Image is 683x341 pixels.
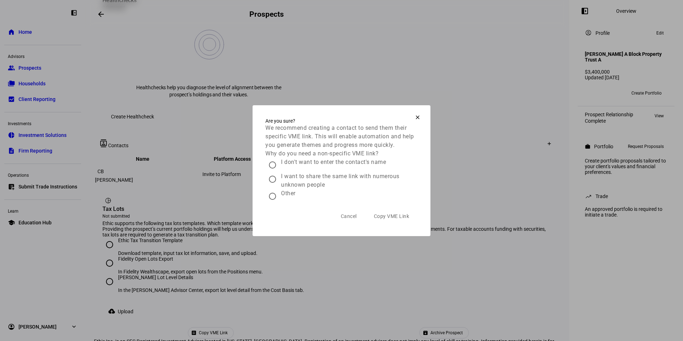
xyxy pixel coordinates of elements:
div: Are you sure? [265,118,418,124]
div: Why do you need a non-specific VME link? [265,149,418,158]
span: Cancel [341,213,357,219]
div: Other [281,189,296,198]
mat-icon: clear [414,114,421,121]
div: We recommend creating a contact to send them their specific VME link. This will enable automation... [265,124,418,149]
div: I want to share the same link with numerous unknown people [281,172,418,189]
button: Cancel [332,209,365,223]
div: I don't want to enter the contact's name [281,158,386,166]
button: Copy VME Link [365,209,418,223]
span: Copy VME Link [374,213,409,219]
